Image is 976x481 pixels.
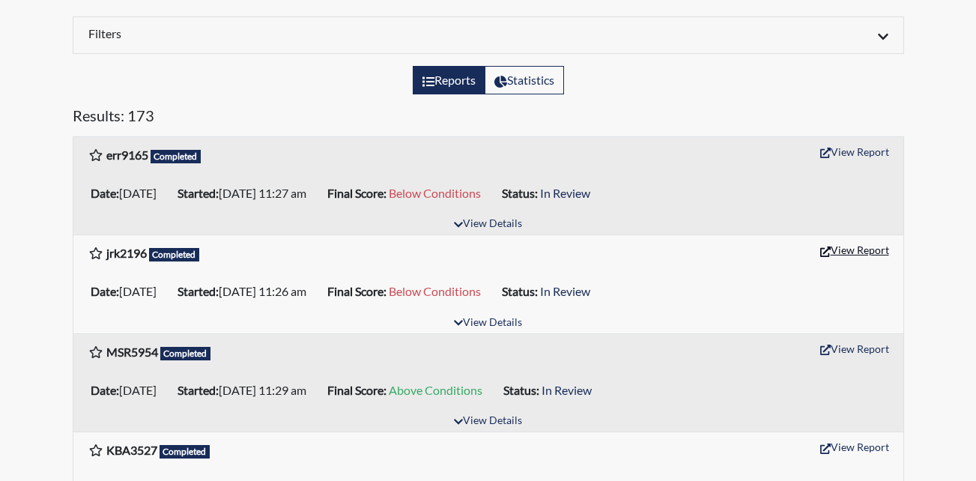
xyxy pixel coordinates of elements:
h6: Filters [88,26,477,40]
button: View Report [813,238,896,261]
span: Above Conditions [389,383,482,397]
span: Completed [160,445,210,459]
button: View Details [447,411,529,432]
span: In Review [542,383,592,397]
span: In Review [540,186,590,200]
span: Completed [149,248,200,261]
li: [DATE] [85,279,172,303]
li: [DATE] 11:29 am [172,378,321,402]
span: Completed [160,347,211,360]
button: View Report [813,435,896,459]
b: KBA3527 [106,443,157,457]
b: Date: [91,186,119,200]
b: Status: [502,186,538,200]
b: Started: [178,186,219,200]
b: Date: [91,284,119,298]
label: View the list of reports [413,66,485,94]
b: Final Score: [327,383,387,397]
span: Below Conditions [389,186,481,200]
li: [DATE] 11:27 am [172,181,321,205]
li: [DATE] [85,378,172,402]
b: Final Score: [327,284,387,298]
b: Status: [502,284,538,298]
b: Started: [178,383,219,397]
label: View statistics about completed interviews [485,66,564,94]
button: View Details [447,214,529,235]
h5: Results: 173 [73,106,904,130]
div: Click to expand/collapse filters [77,26,900,44]
b: Status: [503,383,539,397]
button: View Details [447,313,529,333]
span: In Review [540,284,590,298]
button: View Report [813,337,896,360]
b: jrk2196 [106,246,147,260]
b: err9165 [106,148,148,162]
b: Started: [178,284,219,298]
li: [DATE] [85,181,172,205]
button: View Report [813,140,896,163]
li: [DATE] 11:26 am [172,279,321,303]
span: Below Conditions [389,284,481,298]
b: Date: [91,383,119,397]
span: Completed [151,150,201,163]
b: MSR5954 [106,345,158,359]
b: Final Score: [327,186,387,200]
